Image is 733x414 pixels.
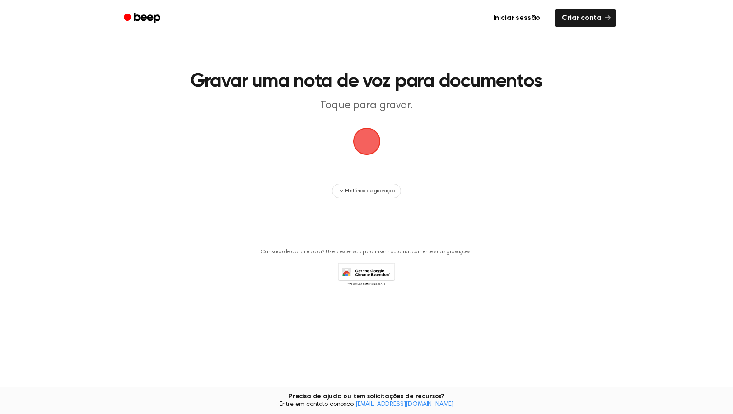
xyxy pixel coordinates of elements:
[353,128,380,155] img: Logotipo do bipe
[261,249,472,256] p: Cansado de copiar e colar? Use a extensão para inserir automaticamente suas gravações.
[135,72,598,91] h1: Gravar uma nota de voz para documentos
[289,393,444,400] font: Precisa de ajuda ou tem solicitações de recursos?
[193,98,540,113] p: Toque para gravar.
[332,184,402,198] button: Histórico de gravação
[117,9,168,27] a: Sinal
[355,401,454,408] a: [EMAIL_ADDRESS][DOMAIN_NAME]
[562,13,601,23] font: Criar conta
[484,8,549,28] a: Iniciar sessão
[345,187,396,195] span: Histórico de gravação
[5,401,728,409] span: Entre em contato conosco
[555,9,616,27] a: Criar conta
